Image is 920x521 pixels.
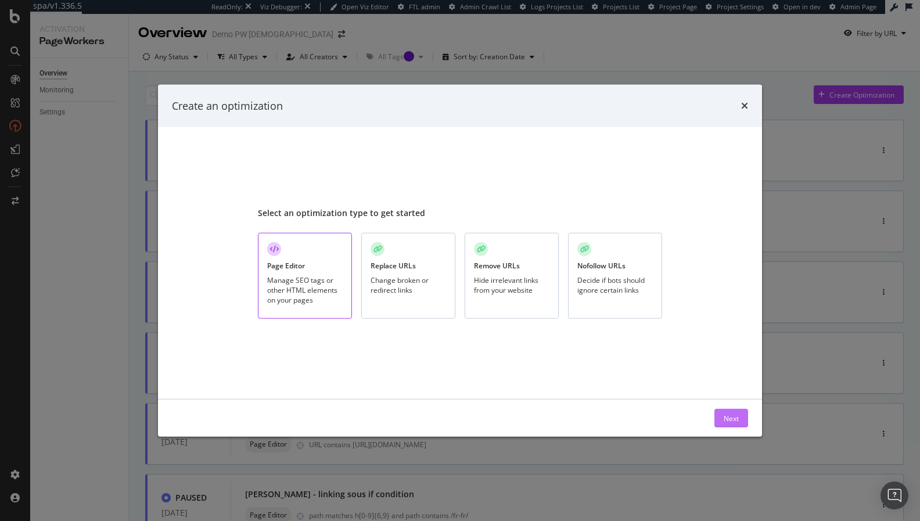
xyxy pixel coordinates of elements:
div: Select an optimization type to get started [258,207,662,219]
div: Decide if bots should ignore certain links [577,275,653,295]
div: Manage SEO tags or other HTML elements on your pages [267,275,343,305]
div: Remove URLs [474,261,520,271]
div: times [741,98,748,113]
div: Replace URLs [371,261,416,271]
button: Next [714,409,748,427]
div: Create an optimization [172,98,283,113]
div: modal [158,84,762,437]
div: Open Intercom Messenger [881,482,908,509]
div: Nofollow URLs [577,261,626,271]
div: Next [724,413,739,423]
div: Hide irrelevant links from your website [474,275,549,295]
div: Change broken or redirect links [371,275,446,295]
div: Page Editor [267,261,305,271]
